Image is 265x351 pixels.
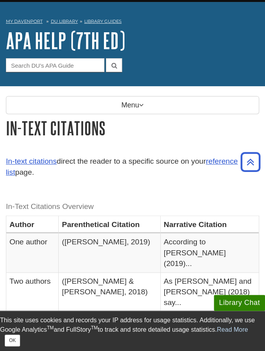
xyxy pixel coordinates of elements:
button: Library Chat [214,295,265,311]
a: DU Library [51,18,78,24]
th: Author [6,216,59,233]
caption: In-Text Citations Overview [6,198,259,216]
a: Back to Top [238,157,263,167]
a: APA Help (7th Ed) [6,28,125,53]
button: Close [5,334,20,346]
td: One author [6,233,59,272]
td: According to [PERSON_NAME] (2019)... [160,233,259,272]
p: direct the reader to a specific source on your page. [6,156,259,179]
td: ([PERSON_NAME] & [PERSON_NAME], 2018) [59,272,160,311]
td: Two authors [6,272,59,311]
td: As [PERSON_NAME] and [PERSON_NAME] (2018) say... [160,272,259,311]
a: Library Guides [84,18,122,24]
th: Narrative Citation [160,216,259,233]
sup: TM [47,325,54,331]
input: Search DU's APA Guide [6,58,104,72]
h1: In-Text Citations [6,118,259,138]
td: ([PERSON_NAME], 2019) [59,233,160,272]
a: In-text citations [6,157,57,165]
sup: TM [91,325,98,331]
th: Parenthetical Citation [59,216,160,233]
p: Menu [6,96,259,114]
a: Read More [217,326,248,333]
a: My Davenport [6,18,43,25]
